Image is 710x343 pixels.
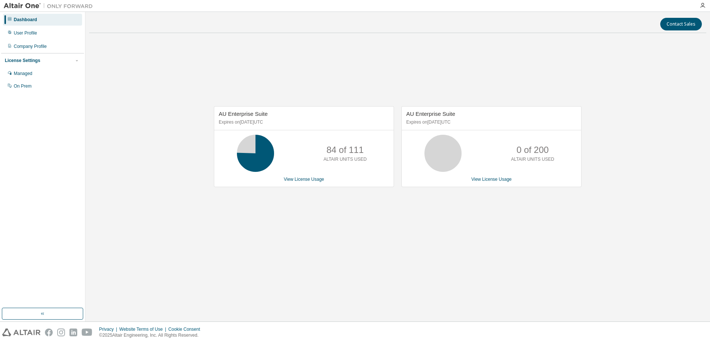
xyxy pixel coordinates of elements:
img: Altair One [4,2,97,10]
img: youtube.svg [82,329,92,336]
img: altair_logo.svg [2,329,40,336]
div: Website Terms of Use [119,326,168,332]
div: Dashboard [14,17,37,23]
img: facebook.svg [45,329,53,336]
div: Managed [14,71,32,76]
p: ALTAIR UNITS USED [511,156,554,163]
div: Company Profile [14,43,47,49]
div: On Prem [14,83,32,89]
span: AU Enterprise Suite [219,111,268,117]
a: View License Usage [471,177,512,182]
p: Expires on [DATE] UTC [219,119,387,125]
p: Expires on [DATE] UTC [406,119,575,125]
span: AU Enterprise Suite [406,111,455,117]
div: Privacy [99,326,119,332]
button: Contact Sales [660,18,702,30]
a: View License Usage [284,177,324,182]
p: 84 of 111 [326,144,364,156]
img: linkedin.svg [69,329,77,336]
div: User Profile [14,30,37,36]
div: License Settings [5,58,40,63]
img: instagram.svg [57,329,65,336]
p: 0 of 200 [517,144,549,156]
p: © 2025 Altair Engineering, Inc. All Rights Reserved. [99,332,205,339]
p: ALTAIR UNITS USED [323,156,367,163]
div: Cookie Consent [168,326,204,332]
